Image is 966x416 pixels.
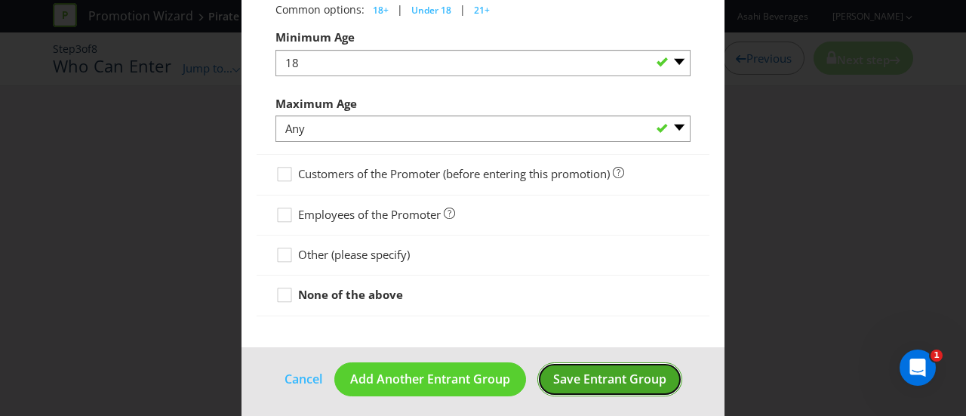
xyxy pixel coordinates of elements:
[460,2,466,17] span: |
[411,4,451,17] span: Under 18
[275,29,355,45] span: Minimum Age
[474,4,490,17] span: 21+
[537,362,682,396] button: Save Entrant Group
[284,370,323,389] a: Cancel
[397,2,403,17] span: |
[298,247,410,262] span: Other (please specify)
[350,371,510,387] span: Add Another Entrant Group
[275,2,365,17] span: Common options:
[334,362,526,396] button: Add Another Entrant Group
[298,166,610,181] span: Customers of the Promoter (before entering this promotion)
[275,96,357,111] span: Maximum Age
[298,207,441,222] span: Employees of the Promoter
[931,350,943,362] span: 1
[553,371,666,387] span: Save Entrant Group
[900,350,936,386] iframe: Intercom live chat
[373,4,389,17] span: 18+
[298,287,403,302] strong: None of the above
